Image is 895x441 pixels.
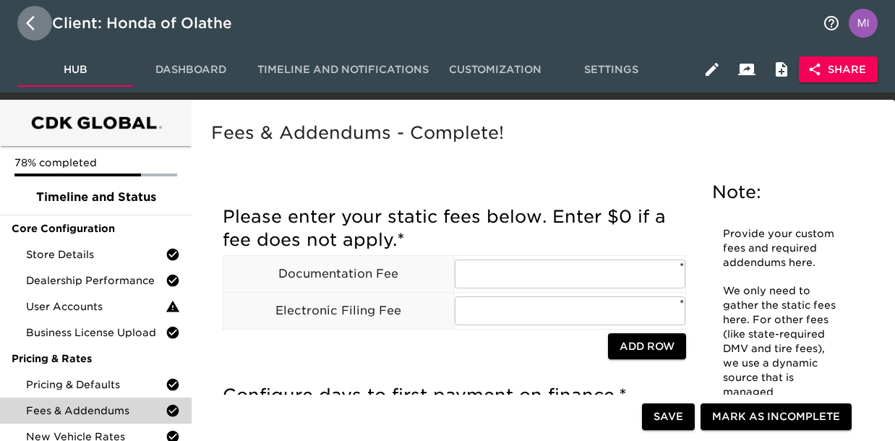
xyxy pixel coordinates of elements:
img: Profile [849,9,878,38]
span: Hub [26,61,124,79]
span: Dealership Performance [26,273,166,288]
span: Dashboard [142,61,240,79]
button: Save [642,403,695,430]
span: Share [810,61,866,79]
span: Business License Upload [26,325,166,340]
span: Core Configuration [12,221,180,236]
span: Pricing & Defaults [26,377,166,392]
span: Mark as Incomplete [712,408,840,426]
p: Electronic Filing Fee [223,302,454,320]
h5: Fees & Addendums - Complete! [211,121,869,145]
span: Settings [562,61,660,79]
span: Timeline and Status [12,189,180,206]
p: We only need to gather the static fees here. For other fees (like state-required DMV and tire fee... [723,284,839,414]
span: Customization [446,61,544,79]
button: Mark as Incomplete [701,403,852,430]
h5: Please enter your static fees below. Enter $0 if a fee does not apply. [223,205,686,252]
span: Timeline and Notifications [257,61,429,79]
span: User Accounts [26,299,166,314]
span: Pricing & Rates [12,351,180,366]
span: Store Details [26,247,166,262]
p: Documentation Fee [223,265,454,283]
p: Provide your custom fees and required addendums here. [723,227,839,270]
h5: Configure days to first payment on finance. [223,384,686,407]
div: Client: Honda of Olathe [52,12,252,35]
span: Add Row [620,338,675,356]
p: 78% completed [14,155,177,170]
h5: Note: [712,181,849,204]
span: Fees & Addendums [26,403,166,418]
button: Share [799,56,878,83]
button: notifications [814,6,849,40]
span: Save [654,408,683,426]
button: Add Row [608,333,686,360]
